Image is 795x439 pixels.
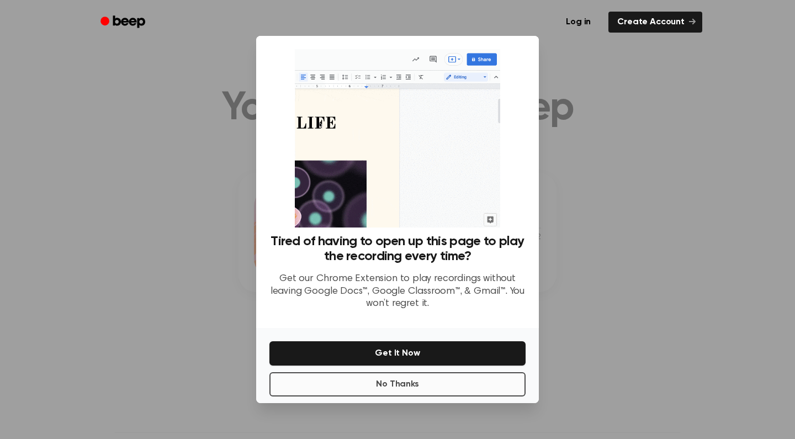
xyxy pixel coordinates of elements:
[295,49,500,228] img: Beep extension in action
[269,341,526,366] button: Get It Now
[269,372,526,396] button: No Thanks
[269,273,526,310] p: Get our Chrome Extension to play recordings without leaving Google Docs™, Google Classroom™, & Gm...
[608,12,702,33] a: Create Account
[555,9,602,35] a: Log in
[93,12,155,33] a: Beep
[269,234,526,264] h3: Tired of having to open up this page to play the recording every time?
